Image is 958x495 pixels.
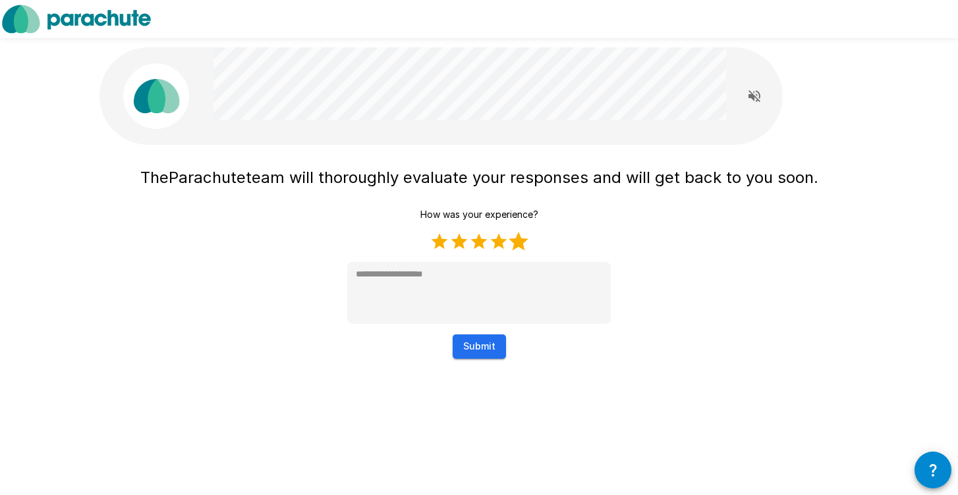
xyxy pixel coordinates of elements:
[246,168,818,187] span: team will thoroughly evaluate your responses and will get back to you soon.
[741,83,768,109] button: Read questions aloud
[123,63,189,129] img: parachute_avatar.png
[140,168,169,187] span: The
[169,168,246,187] span: Parachute
[453,334,506,359] button: Submit
[420,208,538,221] p: How was your experience?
